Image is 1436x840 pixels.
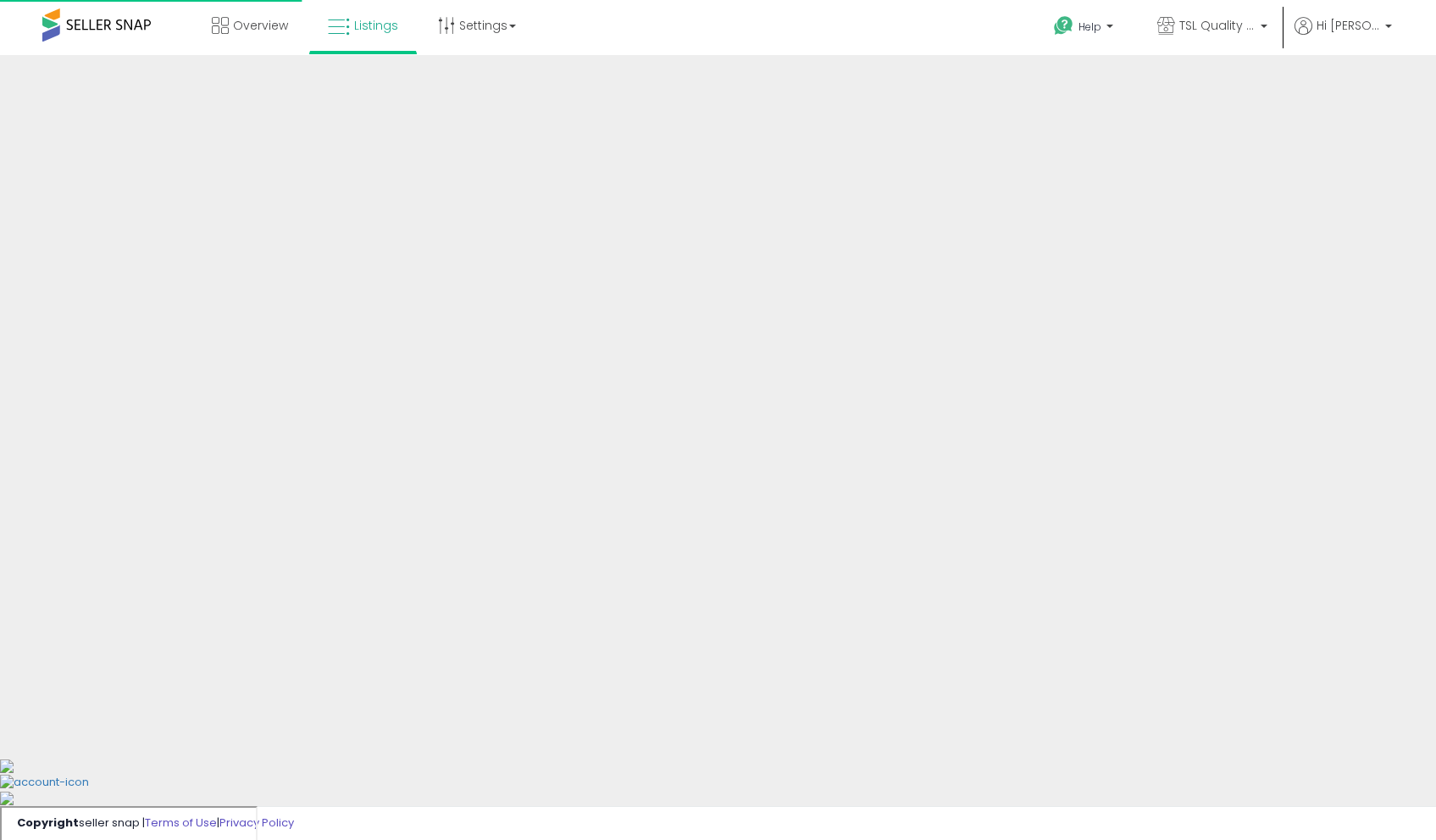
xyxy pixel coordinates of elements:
[1078,19,1101,34] span: Help
[1317,17,1380,34] span: Hi [PERSON_NAME]
[1040,3,1130,55] a: Help
[1053,15,1074,36] i: Get Help
[233,17,288,34] span: Overview
[1295,17,1392,55] a: Hi [PERSON_NAME]
[354,17,398,34] span: Listings
[1179,17,1256,34] span: TSL Quality Products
